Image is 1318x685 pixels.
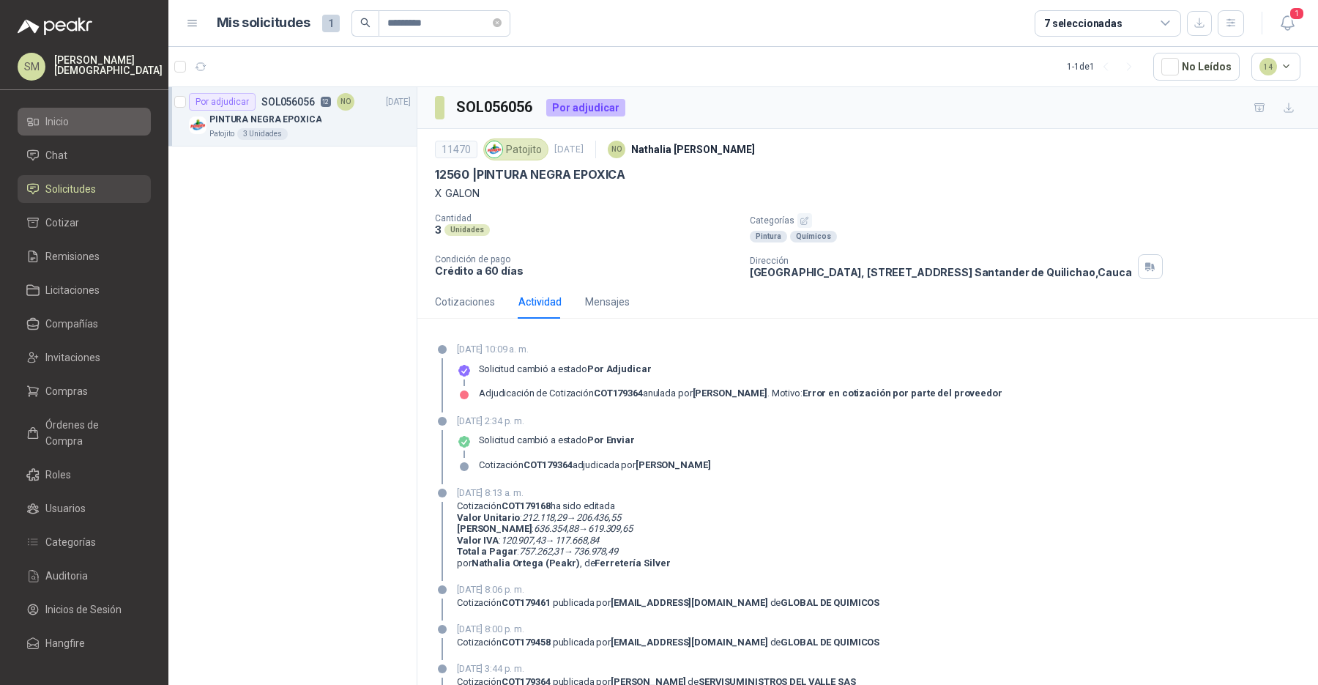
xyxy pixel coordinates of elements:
img: Company Logo [486,141,502,158]
button: 1 [1274,10,1300,37]
a: Órdenes de Compra [18,411,151,455]
button: No Leídos [1153,53,1240,81]
a: Cotizar [18,209,151,237]
span: Invitaciones [45,349,100,366]
p: [DATE] [386,95,411,109]
strong: Total a Pagar [457,546,517,557]
strong: [PERSON_NAME] [636,459,710,470]
span: Inicio [45,114,69,130]
div: 7 seleccionadas [1044,15,1122,32]
span: Chat [45,147,67,163]
strong: [EMAIL_ADDRESS][DOMAIN_NAME] [611,597,768,608]
p: [DATE] [554,143,584,157]
strong: COT179461 [502,597,551,608]
em: 757.262,31 [519,546,564,557]
p: Cantidad [435,213,738,223]
a: Inicio [18,108,151,136]
p: [PERSON_NAME] [DEMOGRAPHIC_DATA] [54,55,163,75]
em: 636.354,88 [534,523,578,534]
span: Usuarios [45,500,86,516]
p: [GEOGRAPHIC_DATA], [STREET_ADDRESS] Santander de Quilichao , Cauca [750,266,1132,278]
span: 1 [322,15,340,32]
a: Remisiones [18,242,151,270]
p: Condición de pago [435,254,738,264]
a: Hangfire [18,629,151,657]
strong: Error en cotización por parte del proveedor [803,388,1002,399]
div: Por adjudicar [546,99,625,116]
div: Cotización adjudicada por [479,459,711,471]
span: Auditoria [45,568,88,584]
p: Patojito [209,128,234,140]
div: 11470 [435,141,477,158]
span: Licitaciones [45,282,100,298]
strong: Valor Unitario [457,512,520,523]
div: 3 Unidades [237,128,288,140]
em: 117.668,84 [555,535,600,546]
div: 1 - 1 de 1 [1067,55,1142,78]
div: NO [608,141,625,158]
div: Adjudicación de Cotización anulada por . Motivo: [479,388,1002,399]
span: Compañías [45,316,98,332]
div: Cotizaciones [435,294,495,310]
p: : → [457,512,670,524]
strong: COT179458 [502,637,551,648]
span: Órdenes de Compra [45,417,137,449]
h1: Mis solicitudes [217,12,310,34]
em: 619.309,65 [588,523,633,534]
button: 14 [1251,53,1301,81]
span: Cotizar [45,215,79,231]
p: Dirección [750,256,1132,266]
div: Mensajes [585,294,630,310]
strong: Valor IVA [457,535,499,546]
div: Químicos [790,231,837,242]
strong: [PERSON_NAME] [457,523,532,534]
p: : → [457,546,670,558]
div: SM [18,53,45,81]
span: close-circle [493,18,502,27]
p: PINTURA NEGRA EPOXICA [209,113,321,127]
div: Actividad [518,294,562,310]
div: Patojito [483,138,548,160]
span: Hangfire [45,635,85,651]
span: close-circle [493,16,502,30]
span: 1 [1289,7,1305,21]
h3: SOL056056 [456,96,535,119]
a: Categorías [18,528,151,556]
a: Por adjudicarSOL05605612NO[DATE] Company LogoPINTURA NEGRA EPOXICAPatojito3 Unidades [168,87,417,147]
p: : → [457,523,670,535]
strong: COT179364 [524,459,573,470]
a: Compras [18,377,151,405]
a: Usuarios [18,495,151,522]
span: Categorías [45,534,96,550]
img: Company Logo [189,116,206,134]
a: Licitaciones [18,276,151,304]
a: Inicios de Sesión [18,596,151,623]
div: Cotización ha sido editada por , de [457,500,670,569]
strong: [EMAIL_ADDRESS][DOMAIN_NAME] [611,637,768,648]
img: Logo peakr [18,18,92,35]
p: Categorías [750,213,1312,228]
p: [DATE] 8:13 a. m. [457,486,670,500]
b: Nathalia Ortega (Peakr) [472,558,580,569]
span: Solicitudes [45,181,96,197]
strong: [PERSON_NAME] [693,388,767,399]
strong: COT179168 [502,500,551,511]
p: Solicitud cambió a estado [479,434,635,446]
strong: GLOBAL DE QUIMICOS [781,597,879,608]
span: search [360,18,371,28]
em: 212.118,29 [522,512,567,523]
p: Solicitud cambió a estado [479,363,651,375]
div: Por adjudicar [189,93,256,111]
strong: COT179364 [594,388,643,399]
a: Chat [18,141,151,169]
span: Remisiones [45,248,100,264]
div: Pintura [750,231,787,242]
em: 736.978,49 [573,546,618,557]
p: [DATE] 10:09 a. m. [457,342,1002,357]
p: [DATE] 3:44 p. m. [457,662,856,676]
p: : → [457,535,670,547]
p: [DATE] 8:06 p. m. [457,582,879,597]
p: 3 [435,223,442,236]
p: [DATE] 2:34 p. m. [457,414,711,429]
p: Nathalia [PERSON_NAME] [631,141,755,158]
